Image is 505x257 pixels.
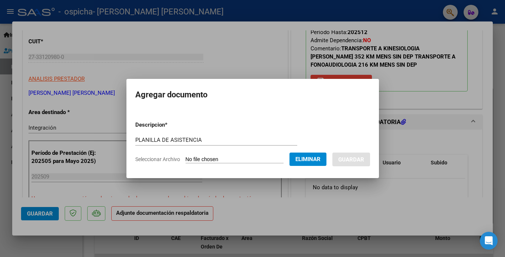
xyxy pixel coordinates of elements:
[480,232,498,250] div: Open Intercom Messenger
[295,156,321,163] span: Eliminar
[289,153,326,166] button: Eliminar
[338,156,364,163] span: Guardar
[135,121,206,129] p: Descripcion
[135,88,370,102] h2: Agregar documento
[135,156,180,162] span: Seleccionar Archivo
[332,153,370,166] button: Guardar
